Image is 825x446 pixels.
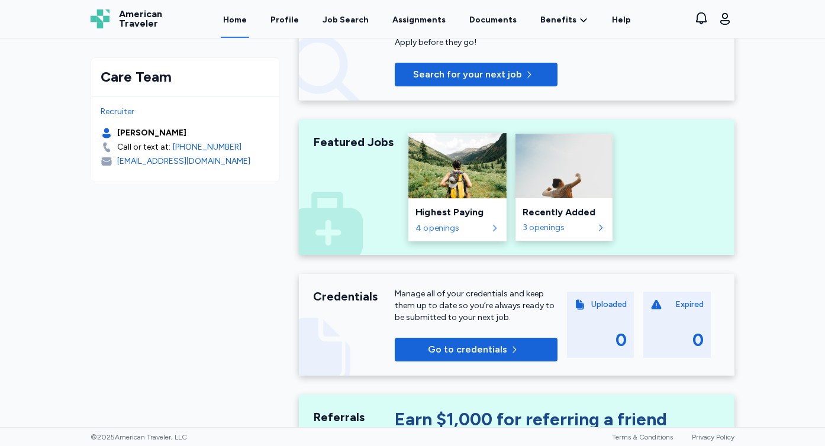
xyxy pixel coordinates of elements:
[395,288,557,324] div: Manage all of your credentials and keep them up to date so you’re always ready to be submitted to...
[612,433,673,441] a: Terms & Conditions
[540,14,576,26] span: Benefits
[415,205,499,219] div: Highest Paying
[313,288,395,305] div: Credentials
[395,409,710,435] div: Earn $1,000 for referring a friend
[515,134,613,241] a: Recently AddedRecently Added3 openings
[313,409,395,425] div: Referrals
[409,134,506,241] a: Highest PayingHighest Paying4 openings
[415,222,487,234] div: 4 openings
[101,106,270,118] div: Recruiter
[173,141,241,153] a: [PHONE_NUMBER]
[395,63,557,86] button: Search for your next job
[428,342,507,357] span: Go to credentials
[313,134,395,150] div: Featured Jobs
[221,1,249,38] a: Home
[408,133,507,198] img: Highest Paying
[540,14,588,26] a: Benefits
[615,329,627,351] div: 0
[523,205,605,219] div: Recently Added
[515,134,613,198] img: Recently Added
[117,127,186,139] div: [PERSON_NAME]
[692,433,734,441] a: Privacy Policy
[395,37,557,49] div: Apply before they go!
[413,67,522,82] span: Search for your next job
[395,338,557,361] button: Go to credentials
[523,222,594,234] div: 3 openings
[323,14,369,26] div: Job Search
[91,9,109,28] img: Logo
[101,67,270,86] div: Care Team
[591,299,627,311] div: Uploaded
[692,329,704,351] div: 0
[91,432,187,442] span: © 2025 American Traveler, LLC
[117,156,250,167] div: [EMAIL_ADDRESS][DOMAIN_NAME]
[119,9,162,28] span: American Traveler
[675,299,704,311] div: Expired
[117,141,170,153] div: Call or text at:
